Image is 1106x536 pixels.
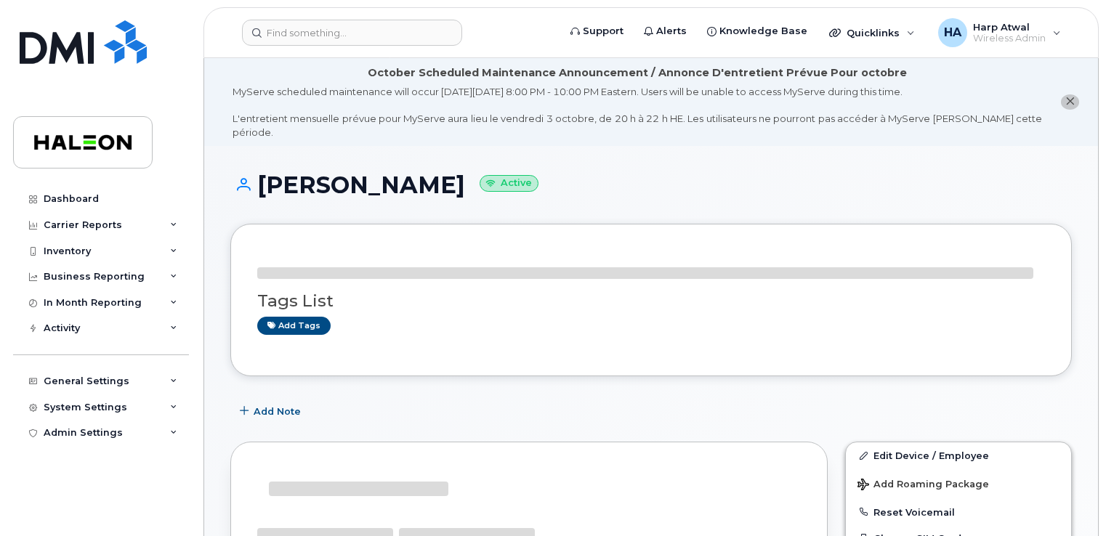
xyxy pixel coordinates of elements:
[233,85,1042,139] div: MyServe scheduled maintenance will occur [DATE][DATE] 8:00 PM - 10:00 PM Eastern. Users will be u...
[257,292,1045,310] h3: Tags List
[480,175,538,192] small: Active
[846,442,1071,468] a: Edit Device / Employee
[368,65,907,81] div: October Scheduled Maintenance Announcement / Annonce D'entretient Prévue Pour octobre
[254,405,301,418] span: Add Note
[1061,94,1079,110] button: close notification
[846,499,1071,525] button: Reset Voicemail
[230,172,1072,198] h1: [PERSON_NAME]
[257,317,331,335] a: Add tags
[230,398,313,424] button: Add Note
[846,468,1071,498] button: Add Roaming Package
[857,479,989,492] span: Add Roaming Package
